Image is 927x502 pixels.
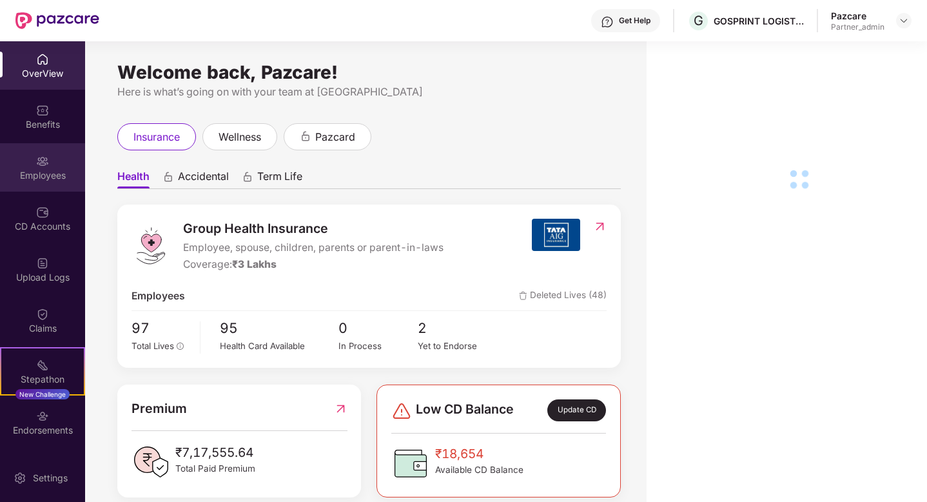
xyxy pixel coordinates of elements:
img: deleteIcon [519,292,527,300]
span: 97 [132,317,191,339]
span: 2 [418,317,497,339]
span: G [694,13,703,28]
img: svg+xml;base64,PHN2ZyBpZD0iRW1wbG95ZWVzIiB4bWxucz0iaHR0cDovL3d3dy53My5vcmcvMjAwMC9zdmciIHdpZHRoPS... [36,155,49,168]
div: GOSPRINT LOGISTICS PRIVATE LIMITED [714,15,804,27]
span: Premium [132,399,187,419]
img: CDBalanceIcon [391,444,430,483]
img: svg+xml;base64,PHN2ZyB4bWxucz0iaHR0cDovL3d3dy53My5vcmcvMjAwMC9zdmciIHdpZHRoPSIyMSIgaGVpZ2h0PSIyMC... [36,359,49,372]
div: Coverage: [183,257,444,273]
div: In Process [338,339,418,353]
span: Total Paid Premium [175,462,255,476]
div: Update CD [547,399,606,421]
img: svg+xml;base64,PHN2ZyBpZD0iSG9tZSIgeG1sbnM9Imh0dHA6Ly93d3cudzMub3JnLzIwMDAvc3ZnIiB3aWR0aD0iMjAiIG... [36,53,49,66]
div: Yet to Endorse [418,339,497,353]
span: Health [117,170,150,188]
img: svg+xml;base64,PHN2ZyBpZD0iQ0RfQWNjb3VudHMiIGRhdGEtbmFtZT0iQ0QgQWNjb3VudHMiIHhtbG5zPSJodHRwOi8vd3... [36,206,49,219]
span: Employees [132,288,185,305]
span: Low CD Balance [416,399,514,421]
div: animation [300,130,311,142]
span: wellness [219,129,261,145]
div: Get Help [619,15,650,26]
img: PaidPremiumIcon [132,443,170,481]
span: Term Life [257,170,302,188]
img: svg+xml;base64,PHN2ZyBpZD0iSGVscC0zMngzMiIgeG1sbnM9Imh0dHA6Ly93d3cudzMub3JnLzIwMDAvc3ZnIiB3aWR0aD... [601,15,614,28]
div: New Challenge [15,389,70,399]
img: svg+xml;base64,PHN2ZyBpZD0iQmVuZWZpdHMiIHhtbG5zPSJodHRwOi8vd3d3LnczLm9yZy8yMDAwL3N2ZyIgd2lkdGg9Ij... [36,104,49,117]
img: svg+xml;base64,PHN2ZyBpZD0iRGFuZ2VyLTMyeDMyIiB4bWxucz0iaHR0cDovL3d3dy53My5vcmcvMjAwMC9zdmciIHdpZH... [391,401,412,421]
div: Here is what’s going on with your team at [GEOGRAPHIC_DATA] [117,84,621,100]
img: svg+xml;base64,PHN2ZyBpZD0iQ2xhaW0iIHhtbG5zPSJodHRwOi8vd3d3LnczLm9yZy8yMDAwL3N2ZyIgd2lkdGg9IjIwIi... [36,308,49,321]
img: svg+xml;base64,PHN2ZyBpZD0iVXBsb2FkX0xvZ3MiIGRhdGEtbmFtZT0iVXBsb2FkIExvZ3MiIHhtbG5zPSJodHRwOi8vd3... [36,257,49,270]
span: ₹7,17,555.64 [175,443,255,462]
span: info-circle [177,343,184,350]
img: New Pazcare Logo [15,12,99,29]
div: animation [242,171,253,183]
span: ₹18,654 [435,444,523,463]
div: animation [162,171,174,183]
img: svg+xml;base64,PHN2ZyBpZD0iU2V0dGluZy0yMHgyMCIgeG1sbnM9Imh0dHA6Ly93d3cudzMub3JnLzIwMDAvc3ZnIiB3aW... [14,472,26,485]
span: 0 [338,317,418,339]
span: pazcard [315,129,355,145]
span: ₹3 Lakhs [232,258,277,270]
img: logo [132,226,170,265]
div: Stepathon [1,373,84,386]
img: RedirectIcon [593,220,607,233]
div: Welcome back, Pazcare! [117,67,621,77]
span: Accidental [178,170,229,188]
span: Employee, spouse, children, parents or parent-in-laws [183,240,444,256]
div: Settings [29,472,72,485]
span: Deleted Lives (48) [519,288,607,305]
img: svg+xml;base64,PHN2ZyBpZD0iRW5kb3JzZW1lbnRzIiB4bWxucz0iaHR0cDovL3d3dy53My5vcmcvMjAwMC9zdmciIHdpZH... [36,410,49,423]
div: Health Card Available [220,339,338,353]
img: svg+xml;base64,PHN2ZyBpZD0iRHJvcGRvd24tMzJ4MzIiIHhtbG5zPSJodHRwOi8vd3d3LnczLm9yZy8yMDAwL3N2ZyIgd2... [899,15,909,26]
span: 95 [220,317,338,339]
span: Available CD Balance [435,463,523,477]
img: insurerIcon [532,219,580,251]
div: Pazcare [831,10,884,22]
span: insurance [133,129,180,145]
span: Total Lives [132,341,174,351]
img: RedirectIcon [334,399,347,419]
span: Group Health Insurance [183,219,444,239]
div: Partner_admin [831,22,884,32]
